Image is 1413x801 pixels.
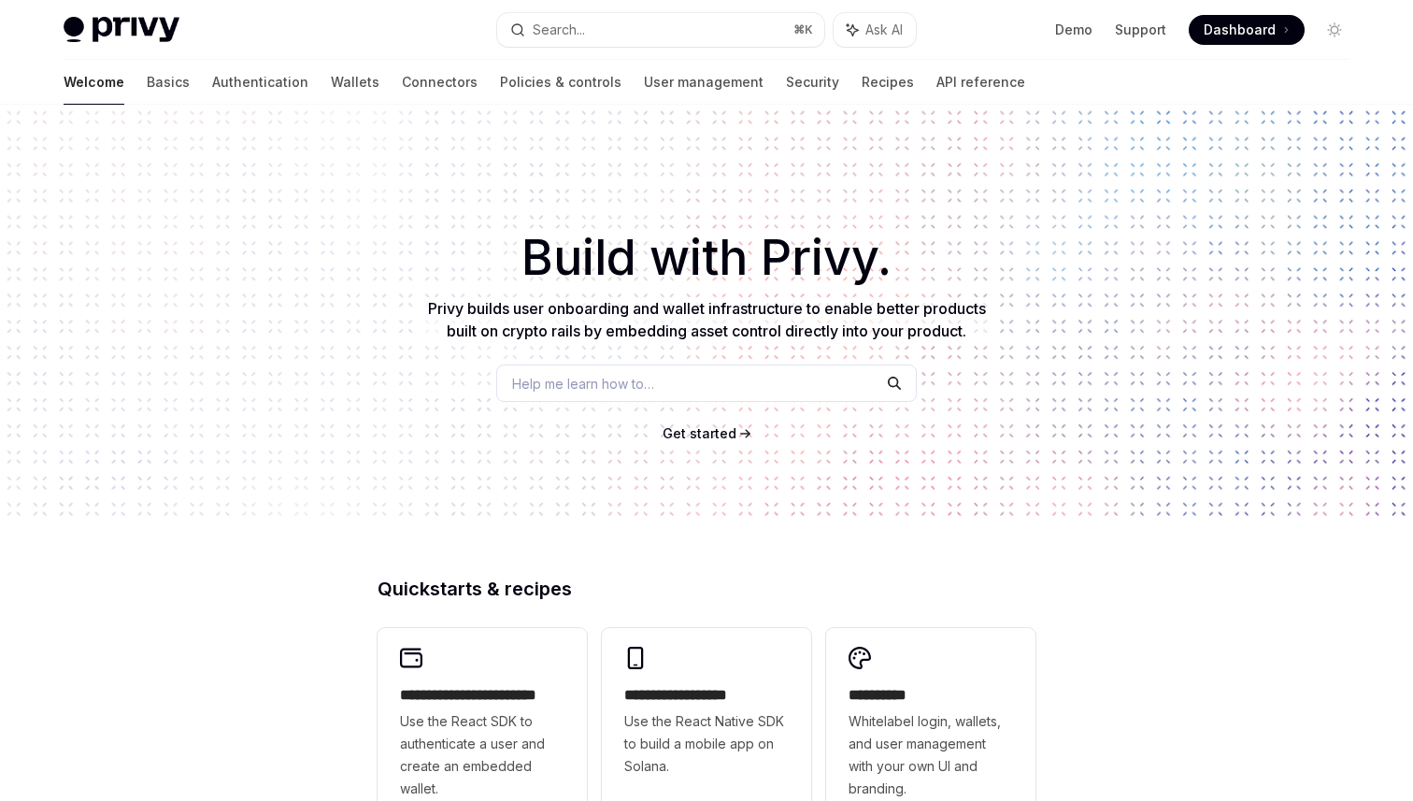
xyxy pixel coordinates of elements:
button: Search...⌘K [497,13,824,47]
span: Get started [663,425,736,441]
span: ⌘ K [793,22,813,37]
span: Whitelabel login, wallets, and user management with your own UI and branding. [849,710,1013,800]
a: User management [644,60,764,105]
img: light logo [64,17,179,43]
span: Build with Privy. [521,241,892,275]
a: Policies & controls [500,60,621,105]
a: Support [1115,21,1166,39]
span: Use the React Native SDK to build a mobile app on Solana. [624,710,789,778]
span: Use the React SDK to authenticate a user and create an embedded wallet. [400,710,564,800]
a: API reference [936,60,1025,105]
button: Ask AI [834,13,916,47]
a: Dashboard [1189,15,1305,45]
a: Basics [147,60,190,105]
span: Quickstarts & recipes [378,579,572,598]
a: Get started [663,424,736,443]
span: Dashboard [1204,21,1276,39]
a: Demo [1055,21,1092,39]
span: Ask AI [865,21,903,39]
a: Recipes [862,60,914,105]
a: Connectors [402,60,478,105]
span: Privy builds user onboarding and wallet infrastructure to enable better products built on crypto ... [428,299,986,340]
span: Help me learn how to… [512,374,654,393]
a: Authentication [212,60,308,105]
button: Toggle dark mode [1320,15,1349,45]
a: Wallets [331,60,379,105]
div: Search... [533,19,585,41]
a: Welcome [64,60,124,105]
a: Security [786,60,839,105]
